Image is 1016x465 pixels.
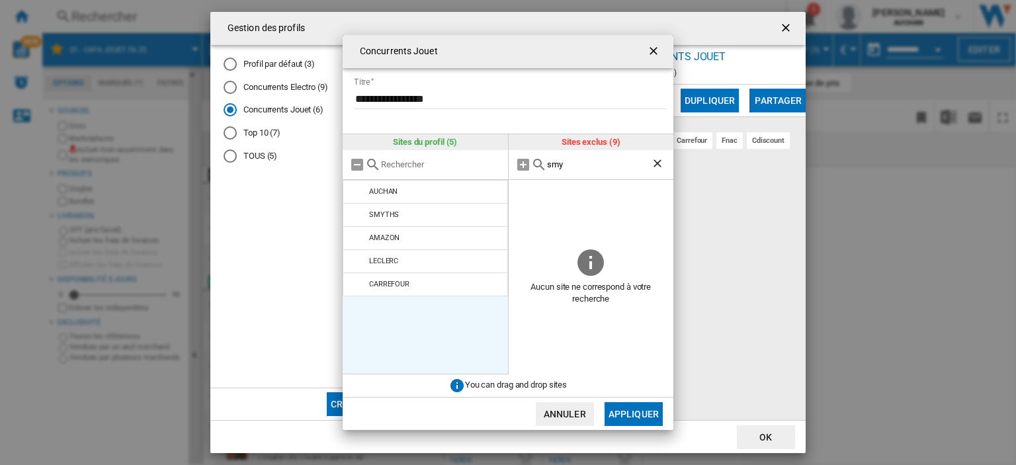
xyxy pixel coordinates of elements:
div: CARREFOUR [369,280,409,288]
span: Aucun site ne correspond à votre recherche [509,278,674,308]
div: AUCHAN [369,187,398,196]
button: Appliquer [605,402,663,426]
md-icon: Tout retirer [349,157,365,173]
input: Rechercher [381,159,501,169]
md-dialog: {{::title}} {{::getI18NText('BUTTONS.CANCEL')}} ... [343,35,673,431]
button: Annuler [536,402,594,426]
div: SMYTHS [369,210,399,219]
ng-md-icon: Effacer la recherche [651,157,667,173]
span: You can drag and drop sites [465,380,567,390]
h4: Concurrents Jouet [353,45,438,58]
div: LECLERC [369,257,398,265]
div: AMAZON [369,233,400,242]
div: Sites exclus (9) [509,134,674,150]
md-icon: Tout ajouter [515,157,531,173]
div: Sites du profil (5) [343,134,508,150]
button: getI18NText('BUTTONS.CLOSE_DIALOG') [642,38,668,65]
ng-md-icon: getI18NText('BUTTONS.CLOSE_DIALOG') [647,44,663,60]
input: Rechercher [547,159,652,169]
